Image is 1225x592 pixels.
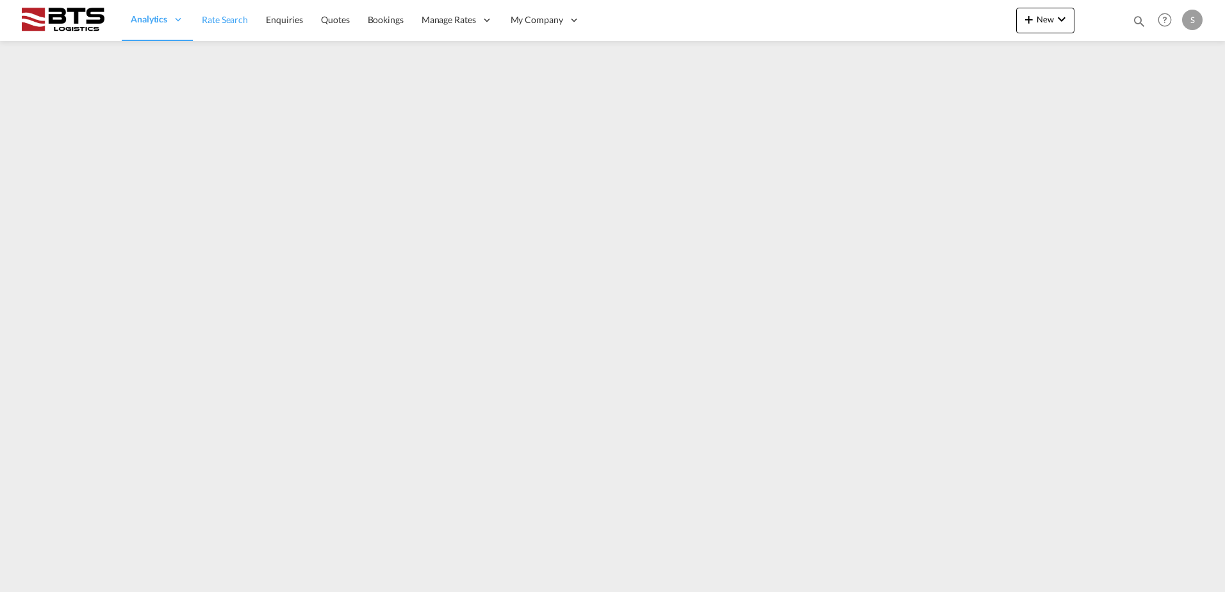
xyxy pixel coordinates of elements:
[1182,10,1203,30] div: S
[1132,14,1146,28] md-icon: icon-magnify
[511,13,563,26] span: My Company
[1016,8,1074,33] button: icon-plus 400-fgNewicon-chevron-down
[202,14,248,25] span: Rate Search
[1021,14,1069,24] span: New
[266,14,303,25] span: Enquiries
[1154,9,1182,32] div: Help
[1154,9,1176,31] span: Help
[19,6,106,35] img: cdcc71d0be7811ed9adfbf939d2aa0e8.png
[1054,12,1069,27] md-icon: icon-chevron-down
[1132,14,1146,33] div: icon-magnify
[321,14,349,25] span: Quotes
[1021,12,1037,27] md-icon: icon-plus 400-fg
[368,14,404,25] span: Bookings
[131,13,167,26] span: Analytics
[422,13,476,26] span: Manage Rates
